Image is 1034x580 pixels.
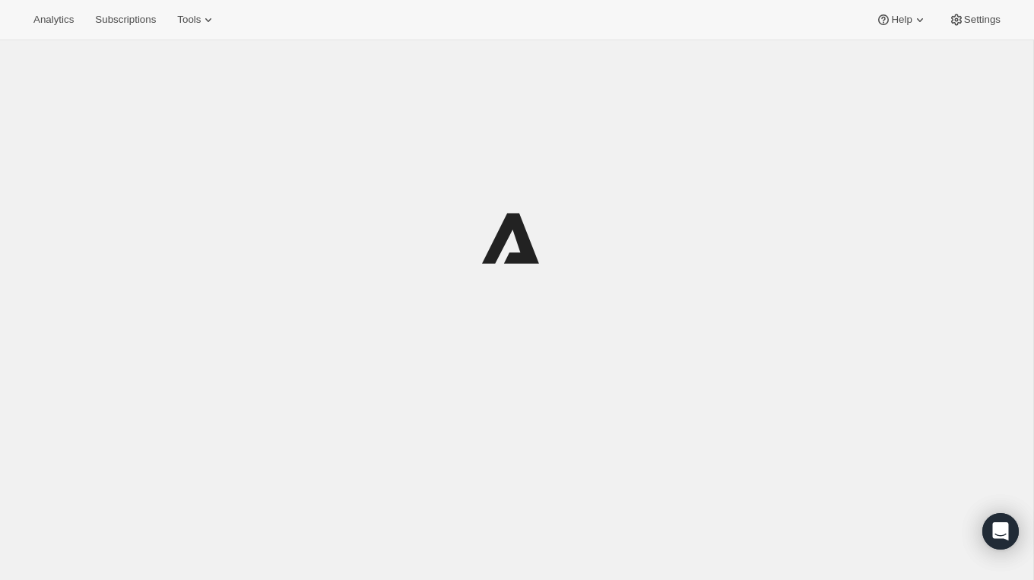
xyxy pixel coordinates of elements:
[33,14,74,26] span: Analytics
[867,9,936,30] button: Help
[24,9,83,30] button: Analytics
[964,14,1001,26] span: Settings
[86,9,165,30] button: Subscriptions
[940,9,1010,30] button: Settings
[891,14,912,26] span: Help
[95,14,156,26] span: Subscriptions
[168,9,225,30] button: Tools
[177,14,201,26] span: Tools
[982,513,1019,550] div: Open Intercom Messenger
